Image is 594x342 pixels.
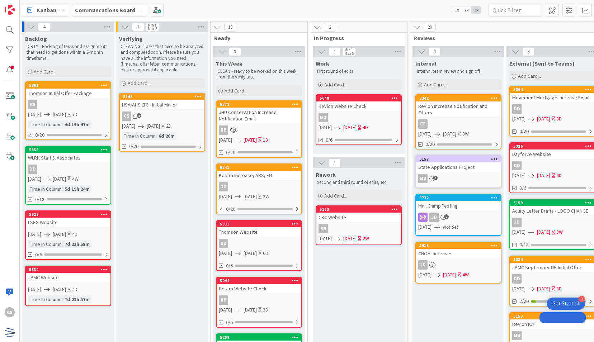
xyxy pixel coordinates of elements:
[316,95,401,101] div: 5048
[552,300,579,307] div: Get Started
[363,124,368,131] div: 4D
[53,111,66,118] span: [DATE]
[418,130,432,138] span: [DATE]
[416,162,501,172] div: State Applications Project
[443,130,456,138] span: [DATE]
[123,94,204,99] div: 5143
[416,174,501,183] div: MB
[320,96,401,101] div: 5048
[147,122,160,130] span: [DATE]
[537,285,550,293] span: [DATE]
[519,128,529,135] span: 0/20
[5,327,15,337] img: avatar
[219,306,232,314] span: [DATE]
[416,195,501,210] div: 3732Mail Chimp Testing
[416,95,501,101] div: 5342
[29,83,110,88] div: 5361
[547,298,585,310] div: Open Get Started checklist, remaining modules: 3
[35,196,44,203] span: 0/18
[326,136,333,144] span: 0/6
[27,44,110,61] p: DIRTY - Backlog of tasks and assignments that need to get done within a 3-month timeframe.
[428,47,440,56] span: 4
[28,175,41,183] span: [DATE]
[244,250,257,257] span: [DATE]
[128,80,151,86] span: Add Card...
[137,113,141,118] span: 1
[217,101,301,108] div: 5373
[217,227,301,237] div: Thomson Website
[416,156,501,172] div: 5157State Applications Project
[418,174,428,183] div: MB
[418,119,428,129] div: CS
[28,286,41,293] span: [DATE]
[129,143,138,150] span: 0/20
[5,307,15,317] div: CS
[317,68,400,74] p: First round of edits
[519,298,529,305] span: 2/20
[26,211,110,227] div: 5328LSEG Website
[26,273,110,282] div: JPMC Website
[217,164,301,171] div: 5341
[416,119,501,129] div: CS
[462,130,469,138] div: 3W
[72,175,79,183] div: 4W
[519,184,526,192] span: 0/6
[509,60,575,67] span: External (Sent to Teams)
[37,6,56,14] span: Kanban
[219,125,228,135] div: RB
[72,111,77,118] div: 7D
[62,185,63,193] span: :
[425,141,435,148] span: 0/20
[416,213,501,222] div: JD
[217,277,301,293] div: 5044Kestra Website Check
[217,68,301,80] p: CLEAN - ready to be worked on this week from the Verify tab.
[419,195,501,200] div: 3732
[226,262,233,270] span: 0/6
[316,101,401,111] div: Revlon Website Check
[62,240,63,248] span: :
[316,60,329,67] span: Work
[217,221,301,237] div: 5331Thomson Website
[416,242,501,249] div: 5018
[217,295,301,305] div: RB
[316,224,401,233] div: RB
[217,239,301,248] div: RB
[157,132,176,140] div: 6d 26m
[556,285,562,293] div: 3D
[63,120,91,128] div: 4d 19h 47m
[132,23,144,31] span: 1
[419,96,501,101] div: 5342
[226,149,235,156] span: 0/20
[329,158,341,167] span: 1
[26,82,110,98] div: 5361Thomson Initial Offer Package
[263,250,268,257] div: 6D
[512,331,522,340] div: MB
[244,136,257,144] span: [DATE]
[316,95,401,111] div: 5048Revlon Website Check
[244,193,257,200] span: [DATE]
[120,111,204,121] div: CS
[537,115,550,123] span: [DATE]
[166,122,171,130] div: 2D
[219,193,232,200] span: [DATE]
[319,224,328,233] div: RB
[53,175,66,183] span: [DATE]
[34,68,57,75] span: Add Card...
[217,171,301,180] div: Kestra Increase, ABS, FN
[28,120,62,128] div: Time in Column
[217,221,301,227] div: 5331
[316,206,401,213] div: 5163
[217,277,301,284] div: 5044
[120,94,204,100] div: 5143
[556,115,562,123] div: 3D
[316,213,401,222] div: CRC Website
[324,23,336,32] span: 2
[29,267,110,272] div: 5330
[512,172,525,179] span: [DATE]
[319,124,332,131] span: [DATE]
[512,115,525,123] span: [DATE]
[217,182,301,191] div: DD
[216,60,242,67] span: This Week
[219,239,228,248] div: RB
[419,157,501,162] div: 5157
